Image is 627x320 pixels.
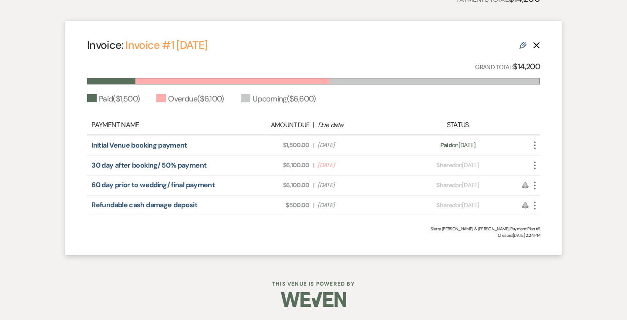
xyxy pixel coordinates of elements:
[313,181,314,190] span: |
[281,284,346,315] img: Weven Logo
[436,161,455,169] span: Shared
[229,201,310,210] span: $500.00
[313,161,314,170] span: |
[317,161,398,170] span: [DATE]
[402,120,513,130] div: Status
[436,181,455,189] span: Shared
[402,161,513,170] div: on [DATE]
[318,120,398,130] div: Due date
[91,120,225,130] div: Payment Name
[317,201,398,210] span: [DATE]
[91,200,197,209] a: Refundable cash damage deposit
[225,120,402,130] div: |
[87,226,540,232] div: Sierra [PERSON_NAME] & [PERSON_NAME] Payment Plan #1
[87,93,140,105] div: Paid ( $1,500 )
[156,93,224,105] div: Overdue ( $6,100 )
[440,141,452,149] span: Paid
[475,61,540,73] p: Grand Total:
[87,37,207,53] h4: Invoice:
[317,141,398,150] span: [DATE]
[91,141,187,150] a: Initial Venue booking payment
[402,201,513,210] div: on [DATE]
[125,38,207,52] a: Invoice #1 [DATE]
[91,161,206,170] a: 30 day after booking/ 50% payment
[317,181,398,190] span: [DATE]
[87,232,540,239] span: Created: [DATE] 2:24 PM
[402,181,513,190] div: on [DATE]
[229,161,310,170] span: $6,100.00
[436,201,455,209] span: Shared
[229,181,310,190] span: $6,100.00
[241,93,316,105] div: Upcoming ( $6,600 )
[91,180,215,189] a: 60 day prior to wedding/ final payment
[313,141,314,150] span: |
[402,141,513,150] div: on [DATE]
[229,141,310,150] span: $1,500.00
[229,120,309,130] div: Amount Due
[313,201,314,210] span: |
[513,61,540,72] strong: $14,200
